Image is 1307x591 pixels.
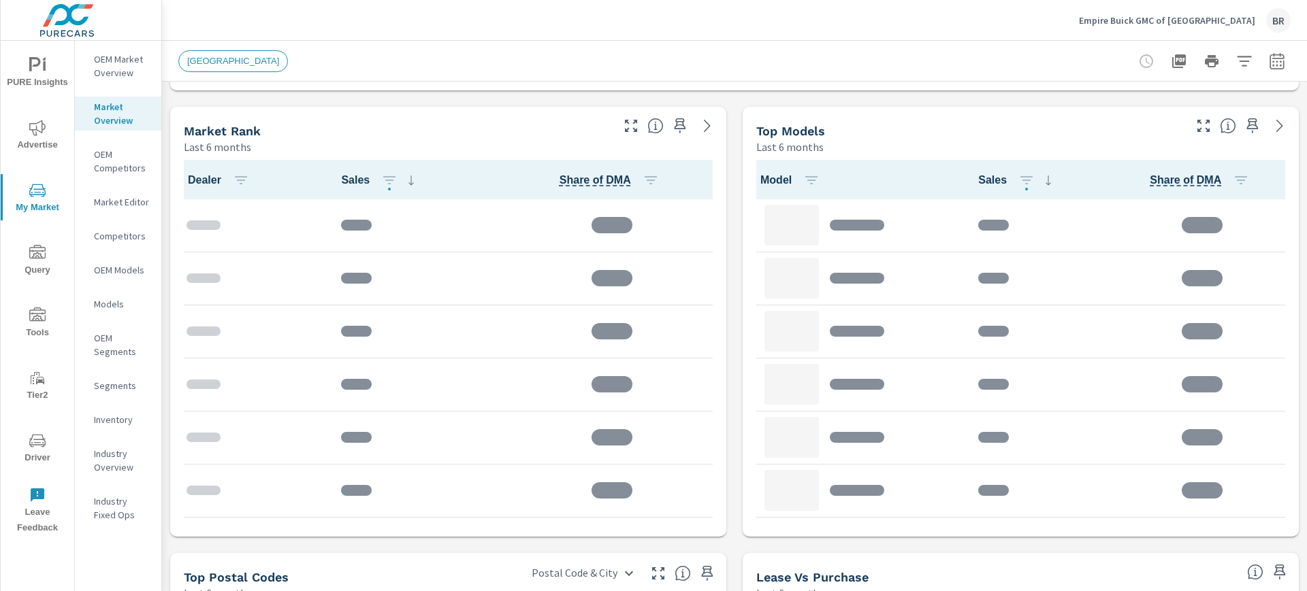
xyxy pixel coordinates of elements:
[184,570,289,584] h5: Top Postal Codes
[1150,172,1221,188] span: Model Sales / Total Market Sales.
[5,487,70,536] span: Leave Feedback
[1165,48,1193,75] button: "Export Report to PDF"
[1247,564,1263,580] span: Understand how shoppers are deciding to purchase vehicles. Sales data is based off market registr...
[5,57,70,90] span: PURE Insights
[1269,115,1291,137] a: See more details in report
[75,192,161,212] div: Market Editor
[620,115,642,137] button: Make Fullscreen
[675,565,691,581] span: Top Postal Codes shows you how you rank, in terms of sales, to other dealerships in your market. ...
[75,443,161,477] div: Industry Overview
[696,562,718,584] span: Save this to your personalized report
[75,375,161,396] div: Segments
[5,370,70,403] span: Tier2
[5,433,70,466] span: Driver
[75,294,161,314] div: Models
[5,120,70,153] span: Advertise
[75,49,161,83] div: OEM Market Overview
[1242,115,1263,137] span: Save this to your personalized report
[560,172,664,188] span: Share of DMA
[1150,172,1255,188] span: Share of DMA
[696,115,718,137] a: See more details in report
[75,409,161,430] div: Inventory
[760,172,825,188] span: Model
[75,226,161,246] div: Competitors
[1,41,74,541] div: nav menu
[94,148,150,175] p: OEM Competitors
[560,172,631,188] span: Dealer Sales / Total Market Sales.
[94,379,150,392] p: Segments
[188,172,255,188] span: Dealer
[1198,48,1225,75] button: Print Report
[75,97,161,131] div: Market Overview
[94,331,150,358] p: OEM Segments
[5,245,70,278] span: Query
[669,115,691,137] span: Save this to your personalized report
[1269,561,1291,583] span: Save this to your personalized report
[1266,8,1291,33] div: BR
[94,263,150,277] p: OEM Models
[94,494,150,522] p: Industry Fixed Ops
[5,182,70,216] span: My Market
[75,491,161,525] div: Industry Fixed Ops
[94,52,150,80] p: OEM Market Overview
[647,118,664,134] span: Market Rank shows you how dealerships rank, in terms of sales, against other dealerships nationwi...
[647,562,669,584] button: Make Fullscreen
[75,144,161,178] div: OEM Competitors
[341,172,419,188] span: Sales
[94,229,150,243] p: Competitors
[94,447,150,474] p: Industry Overview
[978,172,1056,188] span: Sales
[184,124,261,138] h5: Market Rank
[523,561,642,585] div: Postal Code & City
[1193,115,1214,137] button: Make Fullscreen
[75,260,161,280] div: OEM Models
[5,307,70,341] span: Tools
[1231,48,1258,75] button: Apply Filters
[94,195,150,209] p: Market Editor
[94,297,150,311] p: Models
[756,139,824,155] p: Last 6 months
[94,413,150,426] p: Inventory
[179,56,287,66] span: [GEOGRAPHIC_DATA]
[1079,14,1255,27] p: Empire Buick GMC of [GEOGRAPHIC_DATA]
[75,328,161,362] div: OEM Segments
[756,124,825,138] h5: Top Models
[756,570,869,584] h5: Lease vs Purchase
[1220,118,1236,134] span: Find the biggest opportunities within your model lineup nationwide. [Source: Market registration ...
[94,100,150,127] p: Market Overview
[184,139,251,155] p: Last 6 months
